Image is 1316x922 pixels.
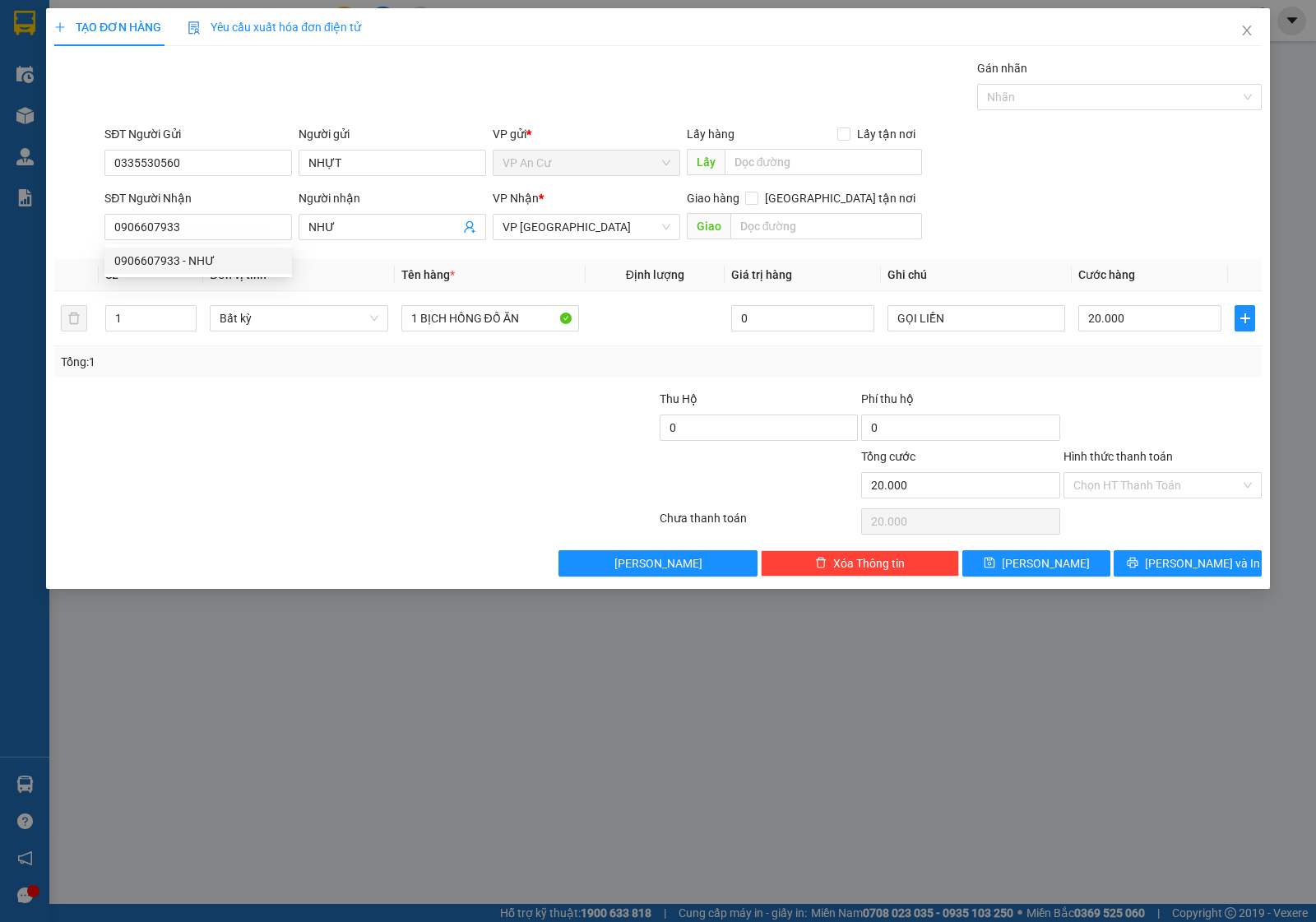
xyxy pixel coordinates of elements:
[1145,554,1260,572] span: [PERSON_NAME] và In
[962,550,1110,577] button: save[PERSON_NAME]
[758,189,922,207] span: [GEOGRAPHIC_DATA] tận nơi
[761,550,959,577] button: deleteXóa Thông tin
[725,149,923,175] input: Dọc đường
[61,353,509,371] div: Tổng: 1
[299,125,486,143] div: Người gửi
[861,450,915,463] span: Tổng cước
[687,192,739,205] span: Giao hàng
[833,554,905,572] span: Xóa Thông tin
[887,305,1065,331] input: Ghi Chú
[188,21,361,34] span: Yêu cầu xuất hóa đơn điện tử
[731,268,792,281] span: Giá trị hàng
[626,268,684,281] span: Định lượng
[660,392,697,405] span: Thu Hộ
[1240,24,1253,37] span: close
[299,189,486,207] div: Người nhận
[401,305,579,331] input: VD: Bàn, Ghế
[220,306,378,331] span: Bất kỳ
[861,390,1059,415] div: Phí thu hộ
[687,149,725,175] span: Lấy
[731,305,874,331] input: 0
[730,213,923,239] input: Dọc đường
[493,192,539,205] span: VP Nhận
[658,509,860,538] div: Chưa thanh toán
[1235,312,1254,325] span: plus
[104,189,292,207] div: SĐT Người Nhận
[687,127,734,141] span: Lấy hàng
[977,62,1027,75] label: Gán nhãn
[815,557,827,570] span: delete
[104,248,292,274] div: 0906607933 - NHƯ
[1078,268,1135,281] span: Cước hàng
[1063,450,1173,463] label: Hình thức thanh toán
[54,21,161,34] span: TẠO ĐƠN HÀNG
[1114,550,1262,577] button: printer[PERSON_NAME] và In
[1127,557,1138,570] span: printer
[1224,8,1270,54] button: Close
[503,151,670,175] span: VP An Cư
[984,557,995,570] span: save
[1235,305,1255,331] button: plus
[503,215,670,239] span: VP Sài Gòn
[687,213,730,239] span: Giao
[850,125,922,143] span: Lấy tận nơi
[463,220,476,234] span: user-add
[61,305,87,331] button: delete
[881,259,1072,291] th: Ghi chú
[104,125,292,143] div: SĐT Người Gửi
[188,21,201,35] img: icon
[493,125,680,143] div: VP gửi
[1002,554,1090,572] span: [PERSON_NAME]
[614,554,702,572] span: [PERSON_NAME]
[401,268,455,281] span: Tên hàng
[558,550,757,577] button: [PERSON_NAME]
[54,21,66,33] span: plus
[114,252,282,270] div: 0906607933 - NHƯ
